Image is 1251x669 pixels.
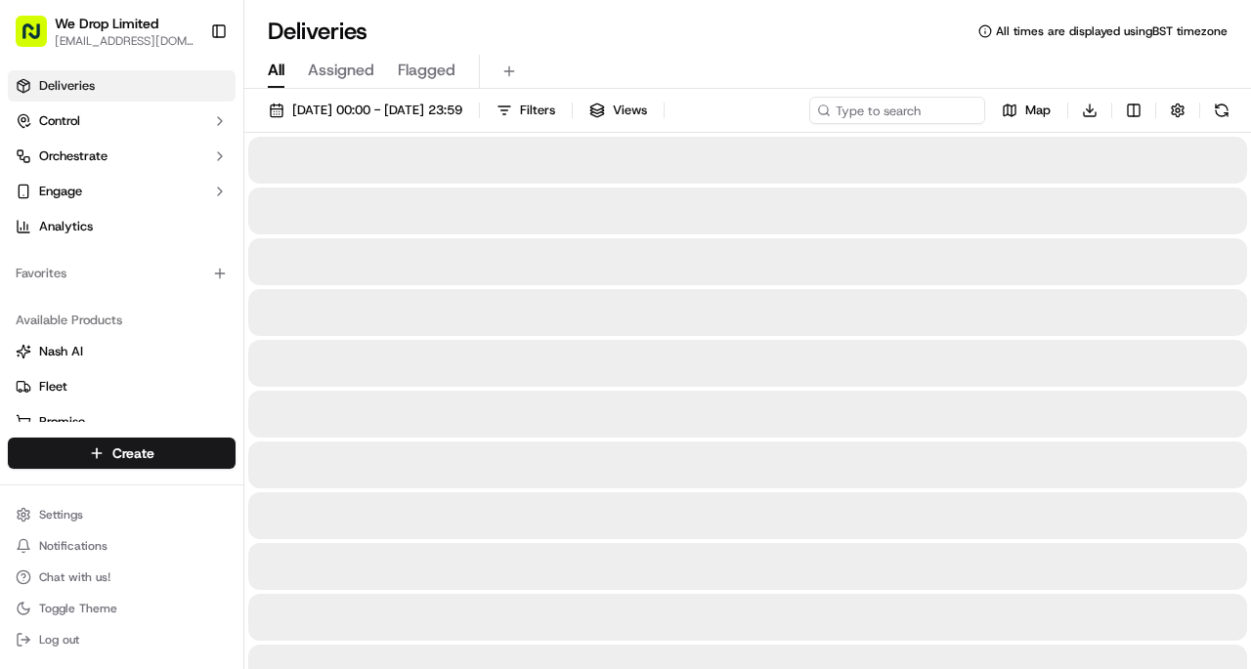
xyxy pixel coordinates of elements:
[8,105,236,137] button: Control
[8,501,236,528] button: Settings
[39,147,108,165] span: Orchestrate
[55,14,158,33] button: We Drop Limited
[8,406,236,438] button: Promise
[39,413,85,431] span: Promise
[8,305,236,336] div: Available Products
[39,538,108,554] span: Notifications
[268,16,367,47] h1: Deliveries
[268,59,284,82] span: All
[520,102,555,119] span: Filters
[8,626,236,653] button: Log out
[8,258,236,289] div: Favorites
[39,569,110,585] span: Chat with us!
[112,443,154,463] span: Create
[8,371,236,402] button: Fleet
[8,141,236,172] button: Orchestrate
[292,102,462,119] span: [DATE] 00:00 - [DATE] 23:59
[1208,97,1235,124] button: Refresh
[8,211,236,242] a: Analytics
[16,378,228,396] a: Fleet
[8,176,236,207] button: Engage
[39,343,83,360] span: Nash AI
[39,507,83,523] span: Settings
[613,102,647,119] span: Views
[16,343,228,360] a: Nash AI
[39,632,79,648] span: Log out
[581,97,656,124] button: Views
[39,112,80,130] span: Control
[993,97,1059,124] button: Map
[16,413,228,431] a: Promise
[39,601,117,616] span: Toggle Theme
[260,97,471,124] button: [DATE] 00:00 - [DATE] 23:59
[8,595,236,622] button: Toggle Theme
[308,59,374,82] span: Assigned
[8,336,236,367] button: Nash AI
[39,77,95,95] span: Deliveries
[55,33,194,49] button: [EMAIL_ADDRESS][DOMAIN_NAME]
[996,23,1228,39] span: All times are displayed using BST timezone
[8,438,236,469] button: Create
[8,564,236,591] button: Chat with us!
[8,70,236,102] a: Deliveries
[39,378,67,396] span: Fleet
[39,183,82,200] span: Engage
[8,532,236,560] button: Notifications
[488,97,564,124] button: Filters
[809,97,985,124] input: Type to search
[398,59,455,82] span: Flagged
[1025,102,1051,119] span: Map
[39,218,93,235] span: Analytics
[8,8,202,55] button: We Drop Limited[EMAIL_ADDRESS][DOMAIN_NAME]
